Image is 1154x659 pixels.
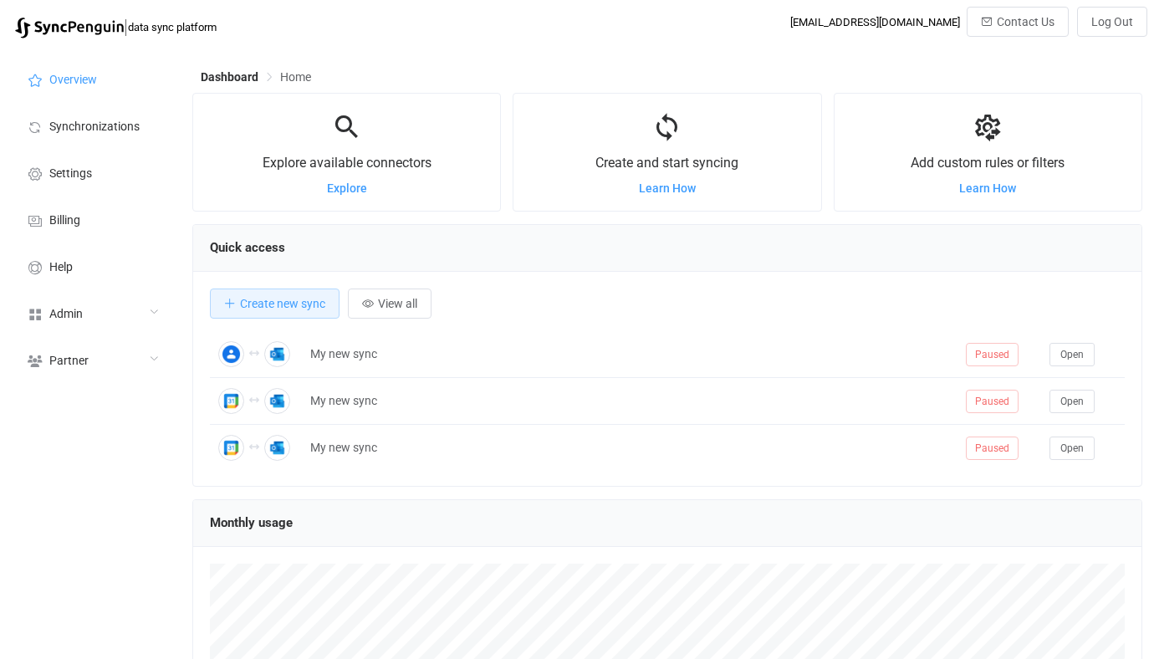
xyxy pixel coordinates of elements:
div: [EMAIL_ADDRESS][DOMAIN_NAME] [790,16,960,28]
span: Log Out [1091,15,1133,28]
div: Breadcrumb [201,71,311,83]
img: syncpenguin.svg [15,18,124,38]
span: Contact Us [997,15,1054,28]
a: Learn How [639,181,696,195]
button: Contact Us [967,7,1069,37]
span: Create new sync [240,297,325,310]
button: Log Out [1077,7,1147,37]
span: Overview [49,74,97,87]
button: View all [348,289,431,319]
span: Billing [49,214,80,227]
a: Settings [8,149,176,196]
span: Synchronizations [49,120,140,134]
span: Partner [49,355,89,368]
a: Explore [327,181,367,195]
span: | [124,15,128,38]
span: Admin [49,308,83,321]
span: Help [49,261,73,274]
span: Add custom rules or filters [911,155,1065,171]
span: Explore available connectors [263,155,431,171]
span: Settings [49,167,92,181]
span: Monthly usage [210,515,293,530]
span: Home [280,70,311,84]
button: Create new sync [210,289,340,319]
a: Synchronizations [8,102,176,149]
a: Billing [8,196,176,243]
span: Dashboard [201,70,258,84]
span: data sync platform [128,21,217,33]
span: Quick access [210,240,285,255]
a: Learn How [959,181,1016,195]
a: |data sync platform [15,15,217,38]
span: View all [378,297,417,310]
a: Overview [8,55,176,102]
span: Create and start syncing [595,155,738,171]
a: Help [8,243,176,289]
